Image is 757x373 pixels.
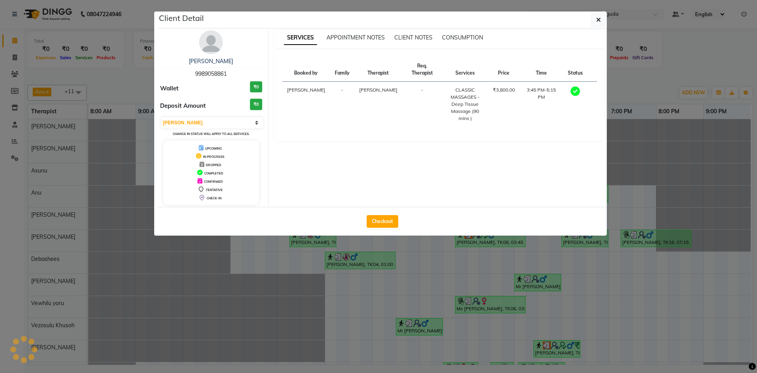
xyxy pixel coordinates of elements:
[195,70,227,77] span: 9989058861
[367,215,398,228] button: Checkout
[204,180,223,184] span: CONFIRMED
[282,82,330,127] td: [PERSON_NAME]
[204,171,223,175] span: COMPLETED
[354,58,402,82] th: Therapist
[442,34,483,41] span: CONSUMPTION
[160,101,206,111] span: Deposit Amount
[282,58,330,82] th: Booked by
[330,82,354,127] td: -
[205,146,222,150] span: UPCOMING
[160,84,179,93] span: Wallet
[493,86,515,94] div: ₹3,800.00
[447,86,483,122] div: CLASSIC MASSAGES -Deep Tissue Massage (90 mins )
[173,132,250,136] small: Change in status will apply to all services.
[488,58,520,82] th: Price
[159,12,204,24] h5: Client Detail
[206,188,223,192] span: TENTATIVE
[359,87,397,93] span: [PERSON_NAME]
[394,34,433,41] span: CLIENT NOTES
[326,34,385,41] span: APPOINTMENT NOTES
[189,58,233,65] a: [PERSON_NAME]
[206,163,221,167] span: DROPPED
[402,58,442,82] th: Req. Therapist
[402,82,442,127] td: -
[520,58,563,82] th: Time
[199,30,223,54] img: avatar
[330,58,354,82] th: Family
[284,31,317,45] span: SERVICES
[563,58,587,82] th: Status
[520,82,563,127] td: 3:45 PM-5:15 PM
[250,99,262,110] h3: ₹0
[250,81,262,93] h3: ₹0
[442,58,488,82] th: Services
[207,196,222,200] span: CHECK-IN
[203,155,224,159] span: IN PROGRESS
